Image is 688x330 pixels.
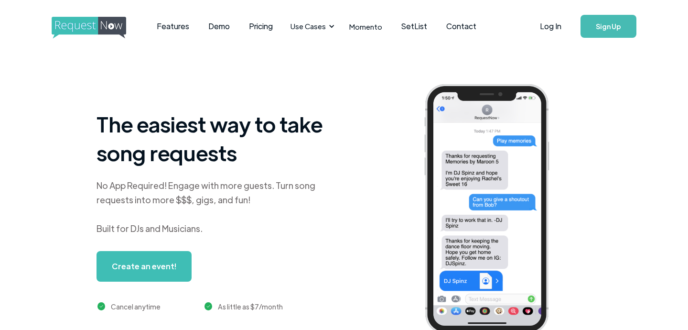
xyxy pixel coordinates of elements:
a: Sign Up [580,15,636,38]
div: Use Cases [290,21,326,32]
div: Use Cases [285,11,337,41]
a: Pricing [239,11,282,41]
a: Demo [199,11,239,41]
h1: The easiest way to take song requests [97,110,335,167]
a: SetList [392,11,437,41]
div: Cancel anytime [111,301,161,312]
img: green checkmark [204,302,213,310]
a: Create an event! [97,251,192,282]
a: home [52,17,123,36]
a: Contact [437,11,486,41]
img: requestnow logo [52,17,144,39]
a: Features [147,11,199,41]
a: Log In [530,10,571,43]
div: No App Required! Engage with more guests. Turn song requests into more $$$, gigs, and fun! Built ... [97,178,335,236]
div: As little as $7/month [218,301,283,312]
a: Momento [340,12,392,41]
img: green checkmark [97,302,106,310]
